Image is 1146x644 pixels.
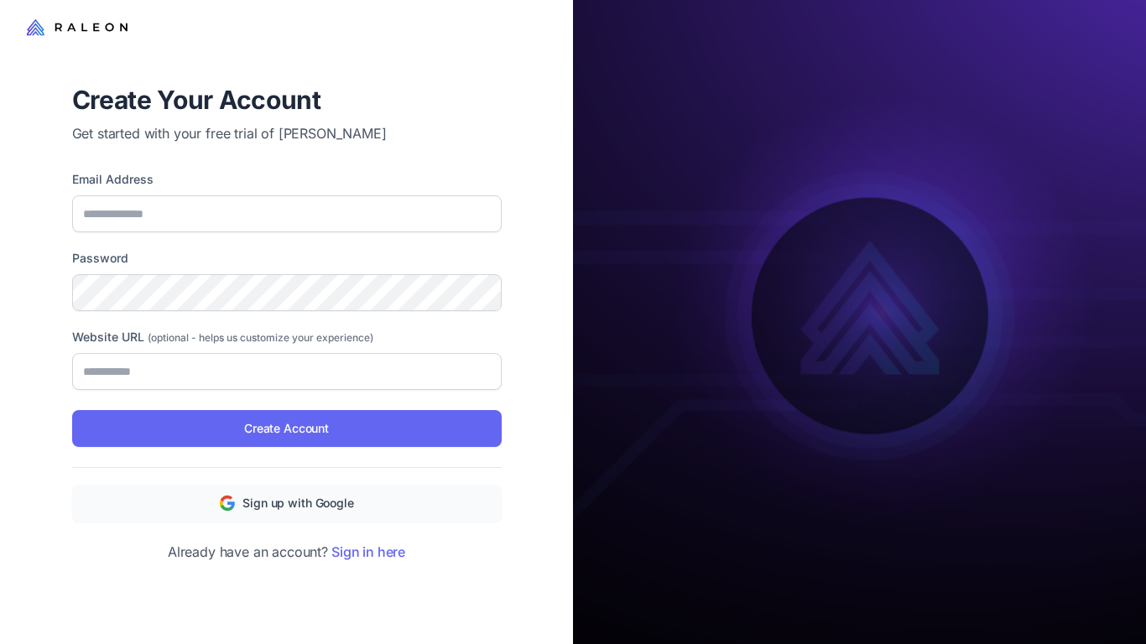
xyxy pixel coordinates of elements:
label: Website URL [72,328,502,346]
label: Password [72,249,502,267]
button: Sign up with Google [72,485,502,522]
span: Sign up with Google [242,494,353,512]
label: Email Address [72,170,502,189]
p: Get started with your free trial of [PERSON_NAME] [72,123,502,143]
button: Create Account [72,410,502,447]
span: (optional - helps us customize your experience) [148,331,373,344]
h1: Create Your Account [72,83,502,117]
span: Create Account [244,419,329,438]
a: Sign in here [331,543,405,560]
p: Already have an account? [72,542,502,562]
